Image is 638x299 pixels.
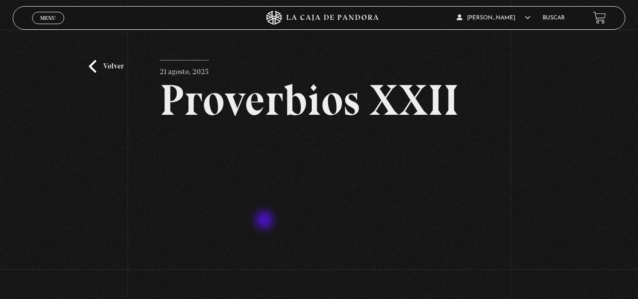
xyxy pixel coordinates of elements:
[160,60,209,79] p: 21 agosto, 2025
[160,78,478,122] h2: Proverbios XXII
[593,11,606,24] a: View your shopping cart
[89,60,124,73] a: Volver
[37,23,59,29] span: Cerrar
[457,15,530,21] span: [PERSON_NAME]
[543,15,565,21] a: Buscar
[40,15,56,21] span: Menu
